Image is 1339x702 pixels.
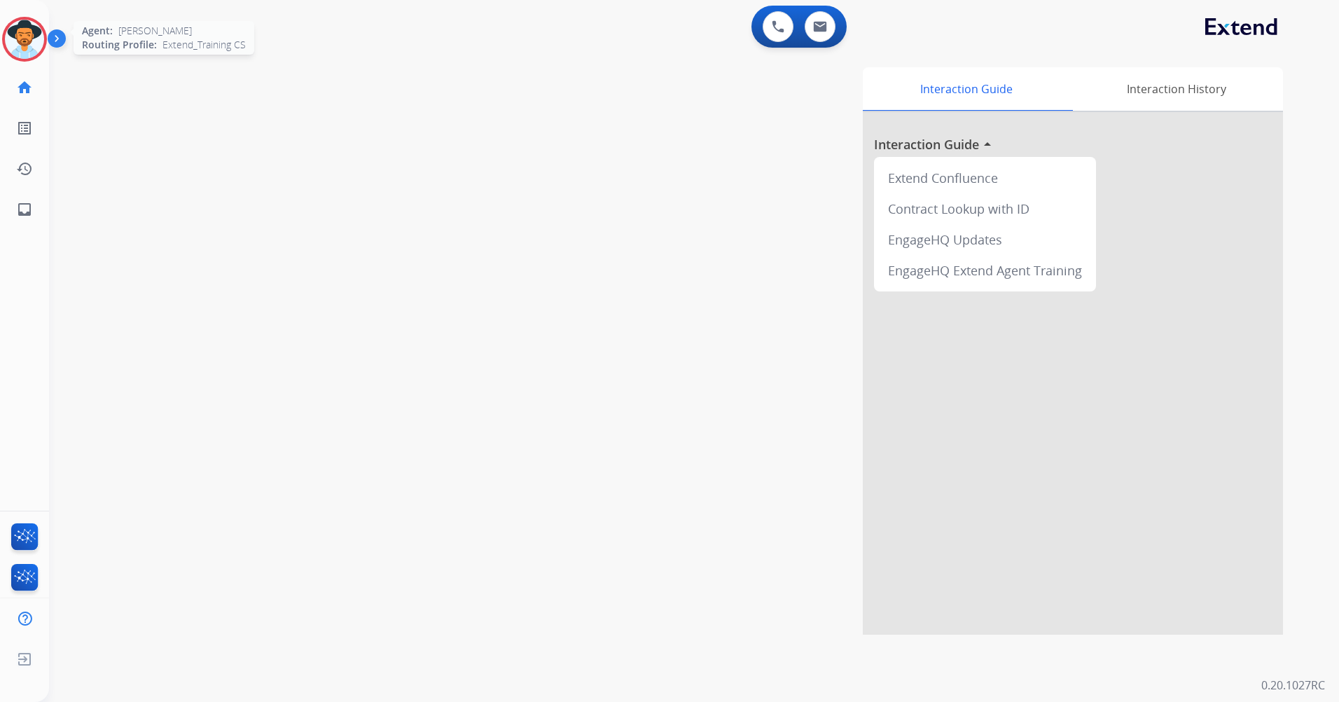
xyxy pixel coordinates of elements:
[162,38,246,52] span: Extend_Training CS
[880,255,1090,286] div: EngageHQ Extend Agent Training
[863,67,1069,111] div: Interaction Guide
[16,79,33,96] mat-icon: home
[880,193,1090,224] div: Contract Lookup with ID
[118,24,192,38] span: [PERSON_NAME]
[5,20,44,59] img: avatar
[16,120,33,137] mat-icon: list_alt
[1069,67,1283,111] div: Interaction History
[1261,677,1325,694] p: 0.20.1027RC
[82,38,157,52] span: Routing Profile:
[880,163,1090,193] div: Extend Confluence
[82,24,113,38] span: Agent:
[880,224,1090,255] div: EngageHQ Updates
[16,201,33,218] mat-icon: inbox
[16,160,33,177] mat-icon: history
